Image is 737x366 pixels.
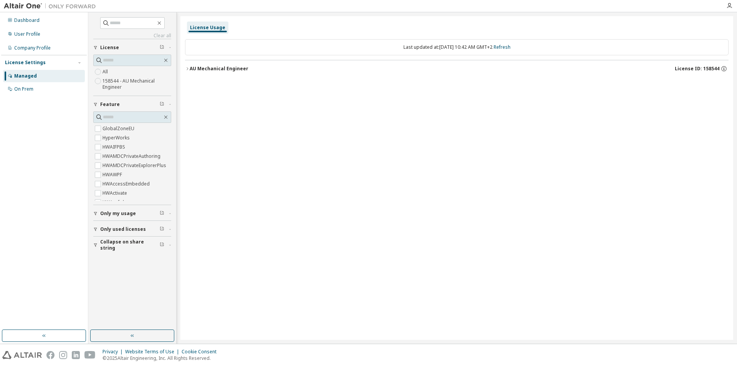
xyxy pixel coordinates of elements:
[102,76,171,92] label: 158544 - AU Mechanical Engineer
[125,349,182,355] div: Website Terms of Use
[494,44,511,50] a: Refresh
[59,351,67,359] img: instagram.svg
[4,2,100,10] img: Altair One
[102,124,136,133] label: GlobalZoneEU
[84,351,96,359] img: youtube.svg
[14,86,33,92] div: On Prem
[93,237,171,253] button: Collapse on share string
[185,60,729,77] button: AU Mechanical EngineerLicense ID: 158544
[100,45,119,51] span: License
[102,170,124,179] label: HWAWPF
[100,226,146,232] span: Only used licenses
[102,198,127,207] label: HWAcufwh
[14,45,51,51] div: Company Profile
[102,349,125,355] div: Privacy
[93,39,171,56] button: License
[160,226,164,232] span: Clear filter
[160,45,164,51] span: Clear filter
[675,66,719,72] span: License ID: 158544
[102,161,168,170] label: HWAMDCPrivateExplorerPlus
[5,60,46,66] div: License Settings
[160,242,164,248] span: Clear filter
[160,210,164,217] span: Clear filter
[93,205,171,222] button: Only my usage
[190,25,225,31] div: License Usage
[93,33,171,39] a: Clear all
[2,351,42,359] img: altair_logo.svg
[182,349,221,355] div: Cookie Consent
[102,189,129,198] label: HWActivate
[93,96,171,113] button: Feature
[190,66,248,72] div: AU Mechanical Engineer
[160,101,164,108] span: Clear filter
[14,73,37,79] div: Managed
[102,355,221,361] p: © 2025 Altair Engineering, Inc. All Rights Reserved.
[100,210,136,217] span: Only my usage
[102,142,127,152] label: HWAIFPBS
[102,152,162,161] label: HWAMDCPrivateAuthoring
[102,133,131,142] label: HyperWorks
[14,17,40,23] div: Dashboard
[102,67,109,76] label: All
[100,101,120,108] span: Feature
[102,179,151,189] label: HWAccessEmbedded
[100,239,160,251] span: Collapse on share string
[93,221,171,238] button: Only used licenses
[72,351,80,359] img: linkedin.svg
[185,39,729,55] div: Last updated at: [DATE] 10:42 AM GMT+2
[46,351,55,359] img: facebook.svg
[14,31,40,37] div: User Profile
